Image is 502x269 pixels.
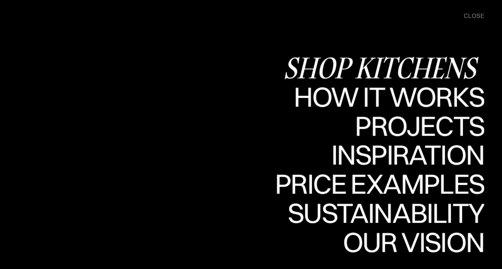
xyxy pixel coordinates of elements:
div: How it works [292,83,484,111]
div: menu [456,8,484,24]
a: How it worksHow it works [292,83,484,112]
a: Price examplesPrice examples [275,170,484,199]
div: close [464,12,484,20]
div: How it works [292,111,484,138]
a: ProjectsProjects [355,112,484,141]
a: Our visionOur vision [336,228,484,257]
div: Shop Kitchens [283,53,484,81]
div: Our vision [336,228,484,256]
a: Shop Kitchens [283,53,484,83]
div: Price examples [275,198,484,225]
div: Price examples [275,170,484,198]
a: SustainabilitySustainability [281,199,484,228]
div: Inspiration [320,169,484,197]
div: Projects [355,140,484,168]
div: Inspiration [320,141,484,169]
div: Sustainability [281,199,484,227]
div: Projects [355,112,484,140]
a: InspirationInspiration [320,141,484,170]
div: Sustainability [281,227,484,255]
